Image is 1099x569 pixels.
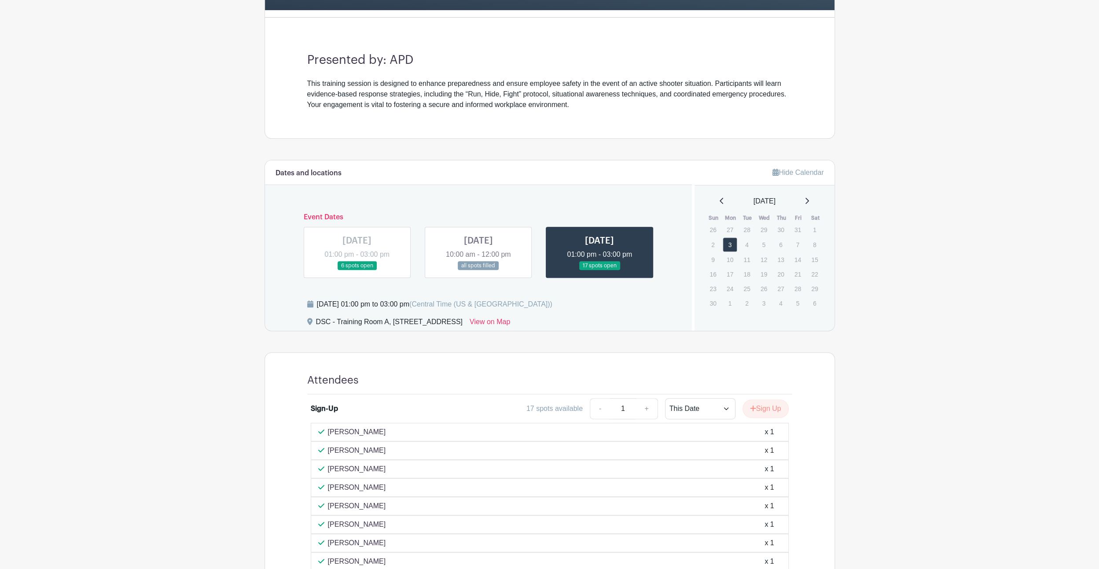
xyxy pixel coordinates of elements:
[706,296,720,310] p: 30
[790,282,805,296] p: 28
[773,223,788,236] p: 30
[739,223,754,236] p: 28
[706,238,720,251] p: 2
[706,267,720,281] p: 16
[328,464,386,474] p: [PERSON_NAME]
[328,519,386,530] p: [PERSON_NAME]
[790,253,805,266] p: 14
[739,238,754,251] p: 4
[739,267,754,281] p: 18
[470,317,510,331] a: View on Map
[328,482,386,493] p: [PERSON_NAME]
[307,53,792,68] h3: Presented by: APD
[807,282,822,296] p: 29
[328,538,386,548] p: [PERSON_NAME]
[790,214,807,222] th: Fri
[276,169,342,177] h6: Dates and locations
[765,538,774,548] div: x 1
[307,374,359,387] h4: Attendees
[765,427,774,437] div: x 1
[316,317,463,331] div: DSC - Training Room A, [STREET_ADDRESS]
[757,282,771,296] p: 26
[757,253,771,266] p: 12
[739,214,756,222] th: Tue
[790,238,805,251] p: 7
[765,501,774,511] div: x 1
[807,238,822,251] p: 8
[807,296,822,310] p: 6
[772,169,823,176] a: Hide Calendar
[807,214,824,222] th: Sat
[757,267,771,281] p: 19
[706,282,720,296] p: 23
[765,482,774,493] div: x 1
[765,445,774,456] div: x 1
[706,223,720,236] p: 26
[757,238,771,251] p: 5
[790,267,805,281] p: 21
[409,300,552,308] span: (Central Time (US & [GEOGRAPHIC_DATA]))
[297,213,661,222] h6: Event Dates
[328,501,386,511] p: [PERSON_NAME]
[765,464,774,474] div: x 1
[722,214,739,222] th: Mon
[807,223,822,236] p: 1
[328,556,386,567] p: [PERSON_NAME]
[739,296,754,310] p: 2
[773,238,788,251] p: 6
[723,282,737,296] p: 24
[757,296,771,310] p: 3
[723,267,737,281] p: 17
[773,282,788,296] p: 27
[307,78,792,110] div: This training session is designed to enhance preparedness and ensure employee safety in the event...
[739,282,754,296] p: 25
[773,296,788,310] p: 4
[765,519,774,530] div: x 1
[757,223,771,236] p: 29
[739,253,754,266] p: 11
[328,445,386,456] p: [PERSON_NAME]
[311,403,338,414] div: Sign-Up
[706,253,720,266] p: 9
[807,253,822,266] p: 15
[723,223,737,236] p: 27
[773,214,790,222] th: Thu
[636,398,658,419] a: +
[753,196,776,207] span: [DATE]
[790,223,805,236] p: 31
[807,267,822,281] p: 22
[723,296,737,310] p: 1
[756,214,773,222] th: Wed
[328,427,386,437] p: [PERSON_NAME]
[526,403,583,414] div: 17 spots available
[773,253,788,266] p: 13
[317,299,552,310] div: [DATE] 01:00 pm to 03:00 pm
[790,296,805,310] p: 5
[723,253,737,266] p: 10
[773,267,788,281] p: 20
[705,214,722,222] th: Sun
[723,237,737,252] a: 3
[742,399,789,418] button: Sign Up
[765,556,774,567] div: x 1
[590,398,610,419] a: -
